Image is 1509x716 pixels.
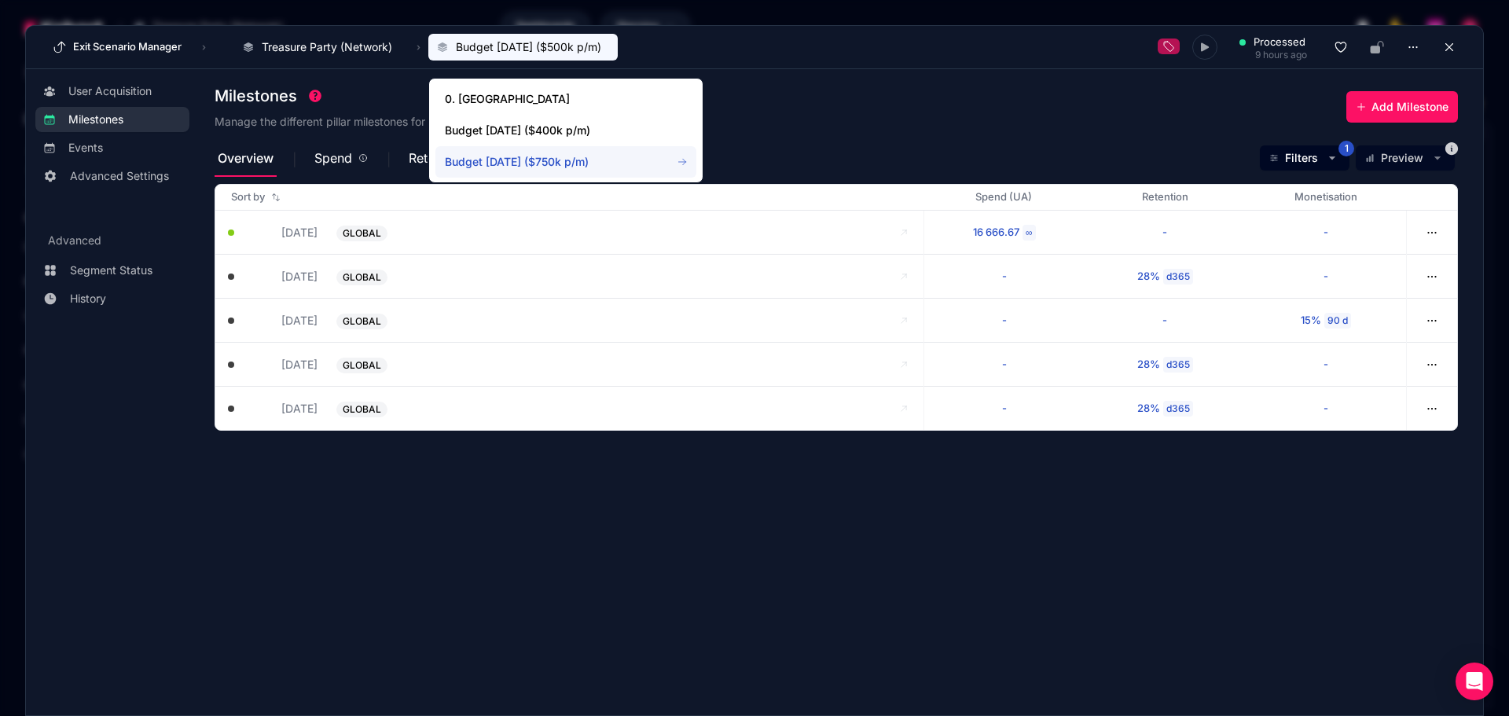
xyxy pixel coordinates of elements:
[1324,357,1328,373] div: -
[923,189,1085,205] div: Spend (UA)
[1163,357,1193,373] div: d365
[954,261,1055,292] button: -
[215,178,1458,431] mat-tab-body: Overview
[1114,261,1215,292] button: 28%d365
[1276,349,1376,380] button: -
[1239,50,1307,60] div: 9 hours ago
[954,305,1055,336] button: -
[1085,189,1246,205] div: Retention
[336,356,886,373] button: GLOBAL
[1002,401,1007,417] div: -
[343,359,381,372] span: GLOBAL
[1276,261,1376,292] button: -
[247,312,318,329] button: [DATE]
[409,152,464,164] span: Retention
[247,400,318,417] button: [DATE]
[1137,401,1160,417] div: 28%
[435,115,696,146] a: Budget [DATE] ($400k p/m)
[35,135,189,160] a: Events
[35,286,189,311] a: History
[336,268,886,285] button: GLOBAL
[1246,189,1407,205] div: Monetisation
[1137,357,1160,373] div: 28%
[215,139,311,177] div: Overview
[215,88,297,104] span: Milestones
[1276,217,1376,248] button: -
[954,349,1055,380] button: -
[70,291,106,307] span: History
[35,258,189,283] a: Segment Status
[343,227,381,240] span: GLOBAL
[435,146,696,178] a: Budget [DATE] ($750k p/m)
[215,114,542,130] h3: Manage the different pillar milestones for the selected scenario.
[406,139,501,177] div: Retention
[1254,35,1305,50] span: processed
[1163,401,1193,417] div: d365
[228,186,284,208] button: Sort by
[343,403,381,416] span: GLOBAL
[1002,313,1007,329] div: -
[199,41,209,53] span: ›
[1276,305,1376,336] button: 15%90 d
[1114,305,1215,336] button: -
[70,263,152,278] span: Segment Status
[1301,313,1321,329] div: 15%
[35,233,189,255] h3: Advanced
[428,34,618,61] button: Budget [DATE] ($500k p/m)
[48,35,186,60] button: Exit Scenario Manager
[262,39,392,55] span: Treasure Party (Network)
[1356,145,1455,171] button: Preview
[68,112,123,127] span: Milestones
[343,271,381,284] span: GLOBAL
[954,217,1055,248] button: 16 666.67∞
[311,139,406,177] div: Spend
[1163,269,1193,285] div: d365
[1381,150,1423,166] span: Preview
[247,268,318,285] button: [DATE]
[1114,393,1215,424] button: 28%d365
[336,312,886,329] button: GLOBAL
[218,152,274,164] span: Overview
[445,91,652,107] span: 0. [GEOGRAPHIC_DATA]
[70,168,169,184] span: Advanced Settings
[35,107,189,132] a: Milestones
[1338,141,1354,156] span: 1
[1002,269,1007,285] div: -
[1276,393,1376,424] button: -
[231,189,265,205] span: Sort by
[234,34,409,61] button: Treasure Party (Network)
[247,224,318,241] button: [DATE]
[1371,99,1448,115] span: Add Milestone
[1114,217,1215,248] button: -
[247,356,318,373] button: [DATE]
[1285,150,1318,166] span: Filters
[1260,145,1349,171] button: Filters1
[445,154,652,170] span: Budget [DATE] ($750k p/m)
[456,39,601,55] span: Budget [DATE] ($500k p/m)
[1324,225,1328,241] div: -
[68,83,152,99] span: User Acquisition
[343,315,381,328] span: GLOBAL
[336,400,886,417] button: GLOBAL
[1162,313,1167,329] div: -
[336,224,886,241] button: GLOBAL
[1324,269,1328,285] div: -
[954,393,1055,424] button: -
[314,152,352,164] span: Spend
[1002,357,1007,373] div: -
[1324,313,1351,329] div: 90 d
[413,41,424,53] span: ›
[1346,91,1458,123] button: Add Milestone
[1456,663,1493,700] div: Open Intercom Messenger
[973,225,1019,241] div: 16 666.67
[435,83,696,115] a: 0. [GEOGRAPHIC_DATA]
[1114,349,1215,380] button: 28%d365
[35,79,189,104] a: User Acquisition
[1162,225,1167,241] div: -
[35,163,189,189] a: Advanced Settings
[1023,225,1036,241] div: ∞
[1137,269,1160,285] div: 28%
[445,123,652,138] span: Budget [DATE] ($400k p/m)
[68,140,103,156] span: Events
[1324,401,1328,417] div: -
